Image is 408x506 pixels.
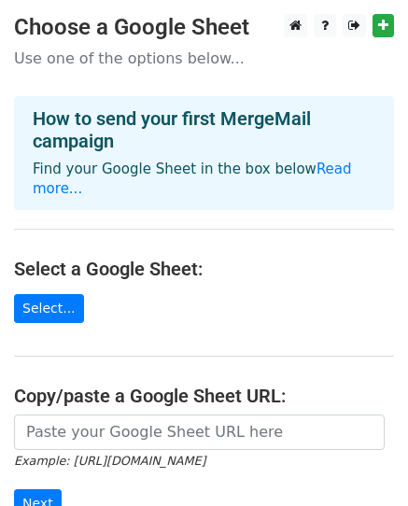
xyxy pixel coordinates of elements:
[14,14,394,41] h3: Choose a Google Sheet
[14,294,84,323] a: Select...
[14,258,394,280] h4: Select a Google Sheet:
[14,415,385,450] input: Paste your Google Sheet URL here
[33,160,375,199] p: Find your Google Sheet in the box below
[14,49,394,68] p: Use one of the options below...
[315,416,408,506] iframe: Chat Widget
[33,161,352,197] a: Read more...
[33,107,375,152] h4: How to send your first MergeMail campaign
[14,454,205,468] small: Example: [URL][DOMAIN_NAME]
[14,385,394,407] h4: Copy/paste a Google Sheet URL:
